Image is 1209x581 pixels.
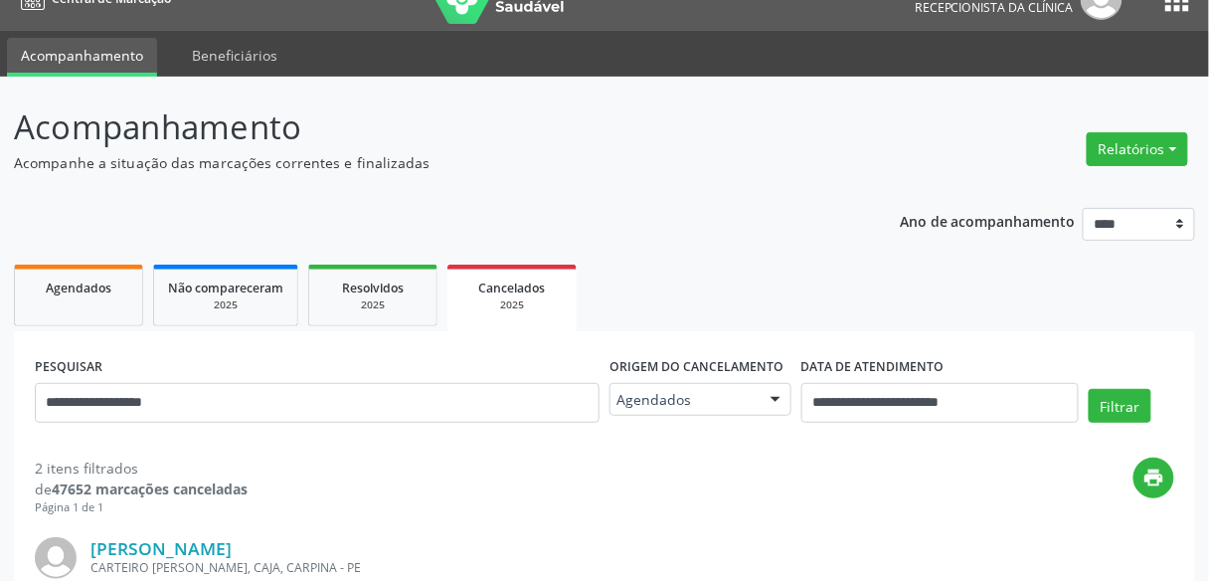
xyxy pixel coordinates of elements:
[323,297,423,312] div: 2025
[90,559,1174,576] div: CARTEIRO [PERSON_NAME], CAJA, CARPINA - PE
[1143,467,1165,488] i: print
[35,537,77,579] img: img
[801,352,945,383] label: DATA DE ATENDIMENTO
[168,280,283,296] span: Não compareceram
[7,38,157,77] a: Acompanhamento
[900,208,1076,233] p: Ano de acompanhamento
[461,297,563,312] div: 2025
[90,537,232,559] a: [PERSON_NAME]
[46,280,111,296] span: Agendados
[35,499,248,516] div: Página 1 de 1
[178,38,291,73] a: Beneficiários
[479,280,546,296] span: Cancelados
[14,152,841,173] p: Acompanhe a situação das marcações correntes e finalizadas
[1133,458,1174,498] button: print
[342,280,404,296] span: Resolvidos
[52,480,248,498] strong: 47652 marcações canceladas
[1089,389,1151,423] button: Filtrar
[35,458,248,479] div: 2 itens filtrados
[1087,132,1188,166] button: Relatórios
[609,352,783,383] label: Origem do cancelamento
[35,352,102,383] label: PESQUISAR
[35,479,248,499] div: de
[616,390,751,410] span: Agendados
[168,297,283,312] div: 2025
[14,102,841,152] p: Acompanhamento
